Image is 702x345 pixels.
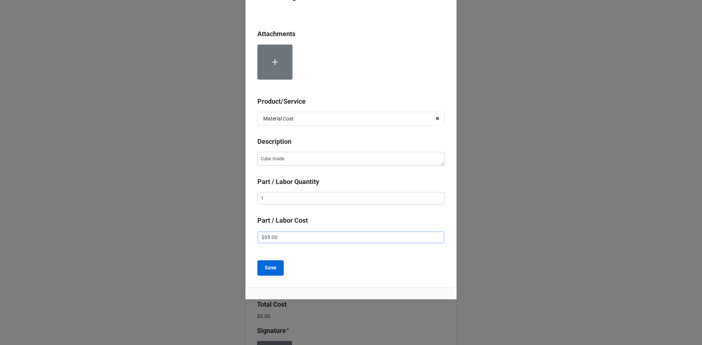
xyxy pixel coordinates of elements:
[263,116,294,121] div: Material Cost
[257,152,445,166] textarea: Cube Guide
[257,215,308,226] label: Part / Labor Cost
[257,137,291,147] label: Description
[257,260,284,276] button: Save
[257,96,306,107] label: Product/Service
[257,29,295,39] label: Attachments
[265,264,276,272] b: Save
[257,177,319,187] label: Part / Labor Quantity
